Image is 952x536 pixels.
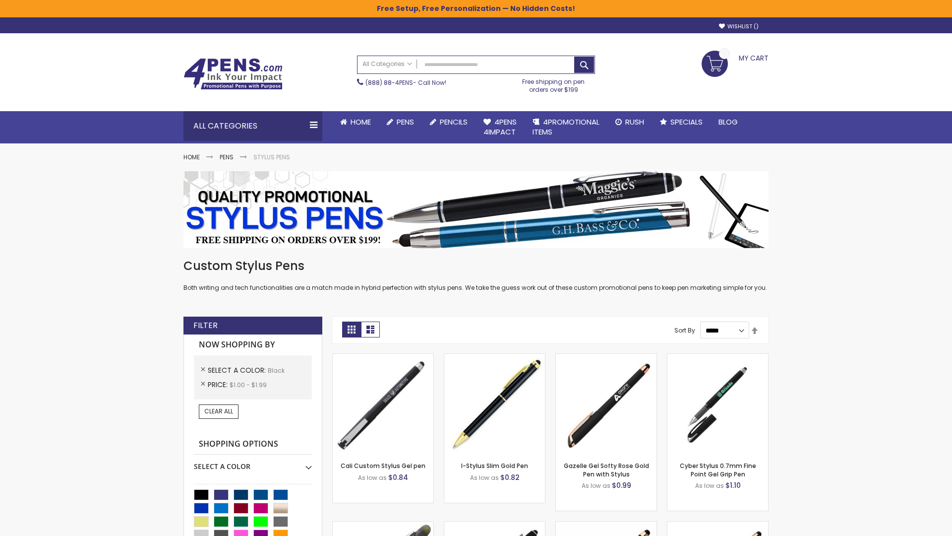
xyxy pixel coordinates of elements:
[193,320,218,331] strong: Filter
[625,117,644,127] span: Rush
[652,111,711,133] a: Specials
[512,74,595,94] div: Free shipping on pen orders over $199
[183,258,769,274] h1: Custom Stylus Pens
[253,153,290,161] strong: Stylus Pens
[525,111,607,143] a: 4PROMOTIONALITEMS
[208,380,230,390] span: Price
[667,353,768,362] a: Cyber Stylus 0.7mm Fine Point Gel Grip Pen-Black
[444,354,545,455] img: I-Stylus Slim Gold-Black
[718,117,738,127] span: Blog
[230,381,267,389] span: $1.00 - $1.99
[183,171,769,248] img: Stylus Pens
[582,481,610,490] span: As low as
[268,366,285,375] span: Black
[695,481,724,490] span: As low as
[194,434,312,455] strong: Shopping Options
[674,326,695,335] label: Sort By
[365,78,413,87] a: (888) 88-4PENS
[667,354,768,455] img: Cyber Stylus 0.7mm Fine Point Gel Grip Pen-Black
[341,462,425,470] a: Cali Custom Stylus Gel pen
[342,322,361,337] strong: Grid
[719,23,759,30] a: Wishlist
[680,462,756,478] a: Cyber Stylus 0.7mm Fine Point Gel Grip Pen
[444,353,545,362] a: I-Stylus Slim Gold-Black
[333,521,433,530] a: Souvenir® Jalan Highlighter Stylus Pen Combo-Black
[533,117,599,137] span: 4PROMOTIONAL ITEMS
[476,111,525,143] a: 4Pens4impact
[711,111,746,133] a: Blog
[667,521,768,530] a: Gazelle Gel Softy Rose Gold Pen with Stylus - ColorJet-Black
[199,404,238,418] a: Clear All
[397,117,414,127] span: Pens
[358,473,387,482] span: As low as
[183,111,322,141] div: All Categories
[607,111,652,133] a: Rush
[220,153,234,161] a: Pens
[183,153,200,161] a: Home
[333,354,433,455] img: Cali Custom Stylus Gel pen-Black
[483,117,517,137] span: 4Pens 4impact
[470,473,499,482] span: As low as
[388,472,408,482] span: $0.84
[612,480,631,490] span: $0.99
[556,354,656,455] img: Gazelle Gel Softy Rose Gold Pen with Stylus-Black
[365,78,446,87] span: - Call Now!
[183,58,283,90] img: 4Pens Custom Pens and Promotional Products
[357,56,417,72] a: All Categories
[422,111,476,133] a: Pencils
[670,117,703,127] span: Specials
[556,521,656,530] a: Islander Softy Rose Gold Gel Pen with Stylus-Black
[725,480,741,490] span: $1.10
[556,353,656,362] a: Gazelle Gel Softy Rose Gold Pen with Stylus-Black
[333,353,433,362] a: Cali Custom Stylus Gel pen-Black
[332,111,379,133] a: Home
[194,455,312,471] div: Select A Color
[461,462,528,470] a: I-Stylus Slim Gold Pen
[183,258,769,292] div: Both writing and tech functionalities are a match made in hybrid perfection with stylus pens. We ...
[379,111,422,133] a: Pens
[440,117,468,127] span: Pencils
[500,472,520,482] span: $0.82
[351,117,371,127] span: Home
[444,521,545,530] a: Custom Soft Touch® Metal Pens with Stylus-Black
[208,365,268,375] span: Select A Color
[362,60,412,68] span: All Categories
[204,407,233,415] span: Clear All
[194,335,312,355] strong: Now Shopping by
[564,462,649,478] a: Gazelle Gel Softy Rose Gold Pen with Stylus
